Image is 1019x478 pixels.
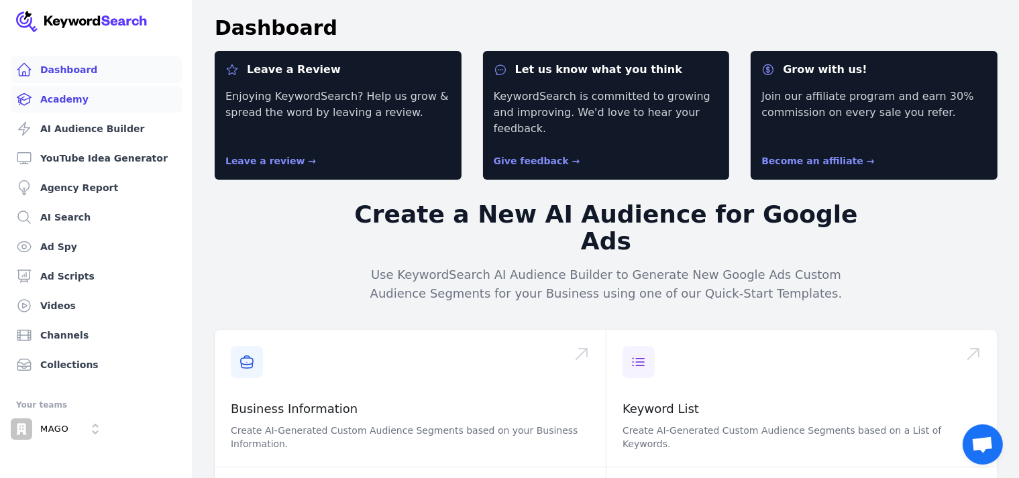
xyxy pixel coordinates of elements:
a: AI Search [11,204,182,231]
div: Your teams [16,397,176,413]
a: YouTube Idea Generator [11,145,182,172]
a: Keyword List [623,402,699,416]
a: AI Audience Builder [11,115,182,142]
span: → [308,156,316,166]
dt: Let us know what you think [494,62,719,78]
dt: Grow with us! [761,62,987,78]
button: Open organization switcher [11,418,106,440]
img: Your Company [16,11,148,32]
a: Academy [11,86,182,113]
span: → [867,156,875,166]
p: KeywordSearch is committed to growing and improving. We'd love to hear your feedback. [494,88,719,137]
a: Ad Spy [11,233,182,260]
a: Leave a review [225,156,316,166]
p: Use KeywordSearch AI Audience Builder to Generate New Google Ads Custom Audience Segments for you... [349,265,864,303]
a: Agency Report [11,174,182,201]
a: Collections [11,351,182,378]
h2: Create a New AI Audience for Google Ads [349,201,864,255]
a: Open chat [963,424,1003,465]
p: MAGO [40,423,68,435]
a: Channels [11,322,182,349]
a: Give feedback [494,156,580,166]
p: Join our affiliate program and earn 30% commission on every sale you refer. [761,88,987,137]
a: Ad Scripts [11,263,182,290]
a: Videos [11,292,182,319]
span: → [572,156,580,166]
a: Become an affiliate [761,156,874,166]
a: Dashboard [11,56,182,83]
dt: Leave a Review [225,62,451,78]
h1: Dashboard [215,16,337,40]
img: MAGO [11,418,32,440]
a: Business Information [231,402,358,416]
p: Enjoying KeywordSearch? Help us grow & spread the word by leaving a review. [225,88,451,137]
